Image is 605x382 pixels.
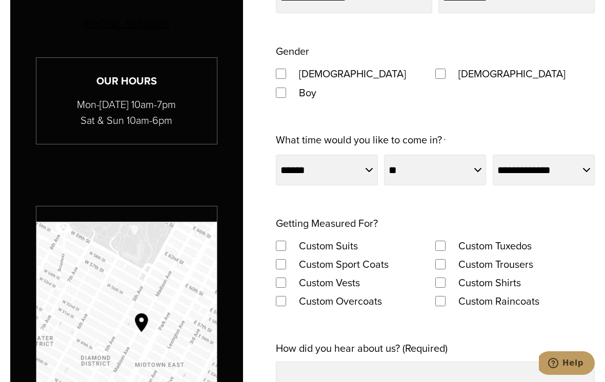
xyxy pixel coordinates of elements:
[276,214,378,232] legend: Getting Measured For?
[289,255,399,273] label: Custom Sport Coats
[448,255,543,273] label: Custom Trousers
[289,273,370,292] label: Custom Vests
[289,65,416,83] label: [DEMOGRAPHIC_DATA]
[448,273,531,292] label: Custom Shirts
[84,16,169,31] a: [PHONE_NUMBER]
[539,351,595,377] iframe: Opens a widget where you can chat to one of our agents
[36,73,217,89] h3: Our Hours
[448,292,550,310] label: Custom Raincoats
[289,237,368,255] label: Custom Suits
[448,65,576,83] label: [DEMOGRAPHIC_DATA]
[36,97,217,129] p: Mon-[DATE] 10am-7pm Sat & Sun 10am-6pm
[276,42,309,60] legend: Gender
[289,83,327,102] label: Boy
[276,339,448,357] label: How did you hear about us? (Required)
[289,292,392,310] label: Custom Overcoats
[276,131,446,151] label: What time would you like to come in?
[448,237,542,255] label: Custom Tuxedos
